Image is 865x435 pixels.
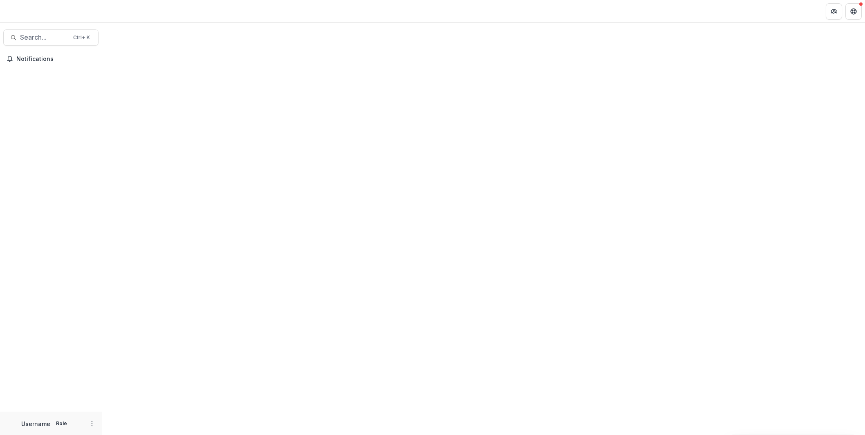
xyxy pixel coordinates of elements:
button: Get Help [845,3,862,20]
p: Role [54,420,69,427]
span: Search... [20,34,68,41]
span: Notifications [16,56,95,63]
button: Notifications [3,52,99,65]
nav: breadcrumb [105,5,140,17]
div: Ctrl + K [72,33,92,42]
button: Partners [826,3,842,20]
button: More [87,419,97,428]
p: Username [21,419,50,428]
button: Search... [3,29,99,46]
